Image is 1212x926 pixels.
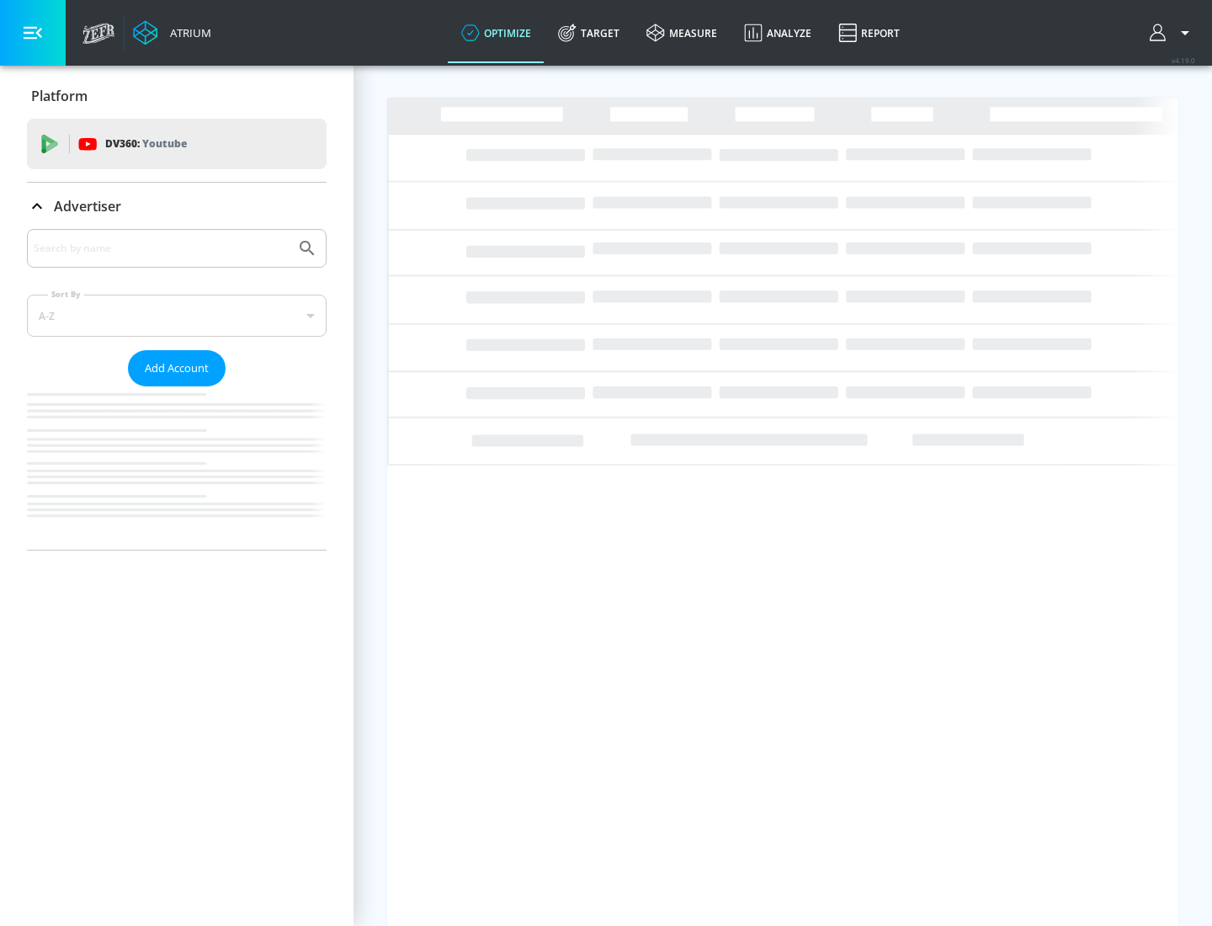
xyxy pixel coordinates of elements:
[128,350,226,386] button: Add Account
[545,3,633,63] a: Target
[731,3,825,63] a: Analyze
[27,386,327,550] nav: list of Advertiser
[27,295,327,337] div: A-Z
[1172,56,1195,65] span: v 4.19.0
[105,135,187,153] p: DV360:
[34,237,289,259] input: Search by name
[27,119,327,169] div: DV360: Youtube
[163,25,211,40] div: Atrium
[133,20,211,45] a: Atrium
[27,229,327,550] div: Advertiser
[31,87,88,105] p: Platform
[825,3,913,63] a: Report
[142,135,187,152] p: Youtube
[54,197,121,216] p: Advertiser
[633,3,731,63] a: measure
[145,359,209,378] span: Add Account
[27,72,327,120] div: Platform
[48,289,84,300] label: Sort By
[27,183,327,230] div: Advertiser
[448,3,545,63] a: optimize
